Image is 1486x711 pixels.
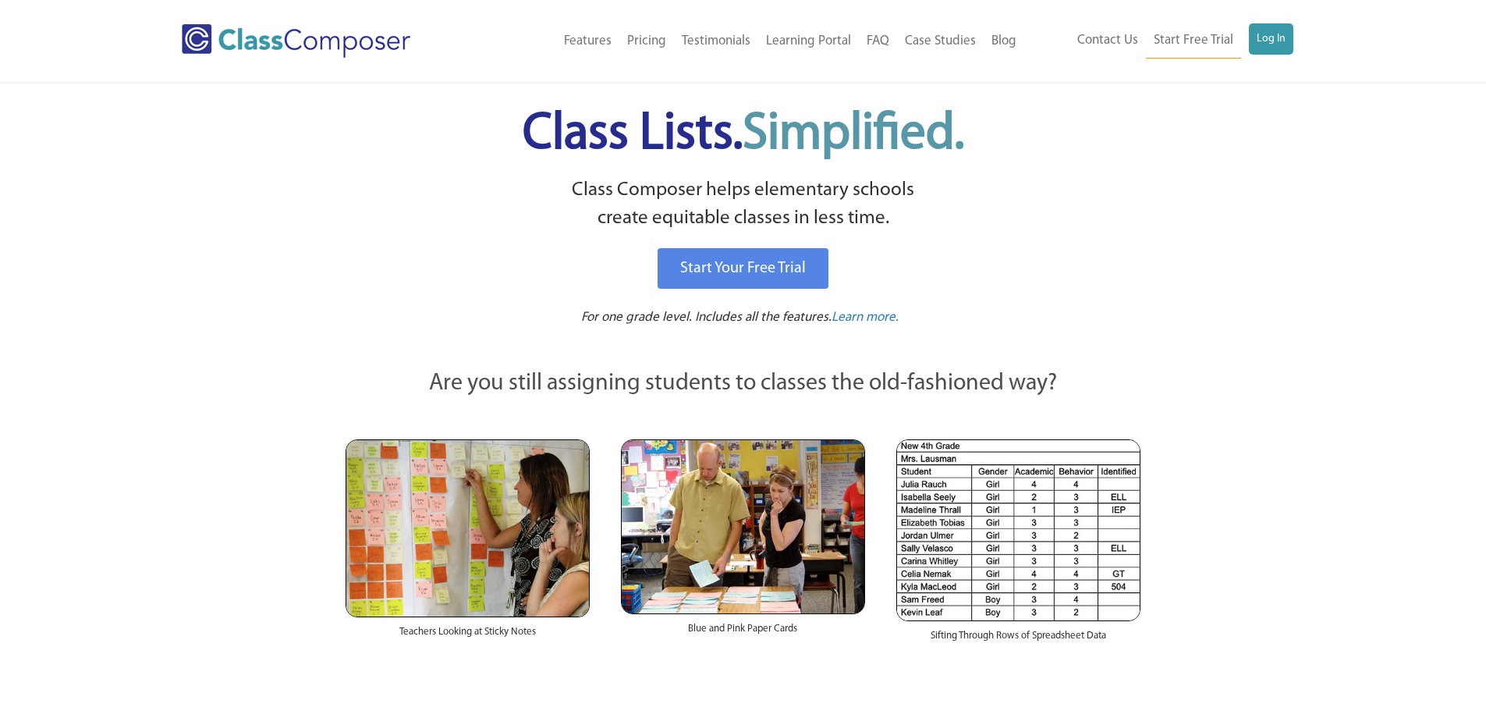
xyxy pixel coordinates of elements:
nav: Header Menu [1024,23,1293,59]
p: Are you still assigning students to classes the old-fashioned way? [346,367,1141,401]
img: Spreadsheets [896,439,1140,621]
a: Learning Portal [758,24,859,59]
a: Contact Us [1069,23,1146,58]
a: Case Studies [897,24,984,59]
a: Pricing [619,24,674,59]
span: Learn more. [832,311,899,324]
div: Blue and Pink Paper Cards [621,614,865,652]
span: Simplified. [743,109,964,160]
a: Start Your Free Trial [658,248,828,289]
span: For one grade level. Includes all the features. [581,311,832,324]
span: Class Lists. [523,109,964,160]
a: Blog [984,24,1024,59]
a: Testimonials [674,24,758,59]
a: FAQ [859,24,897,59]
img: Teachers Looking at Sticky Notes [346,439,590,617]
a: Start Free Trial [1146,23,1241,59]
div: Sifting Through Rows of Spreadsheet Data [896,621,1140,659]
img: Class Composer [182,24,410,58]
a: Log In [1249,23,1293,55]
nav: Header Menu [474,24,1024,59]
a: Learn more. [832,308,899,328]
img: Blue and Pink Paper Cards [621,439,865,613]
span: Start Your Free Trial [680,261,806,276]
div: Teachers Looking at Sticky Notes [346,617,590,655]
a: Features [556,24,619,59]
p: Class Composer helps elementary schools create equitable classes in less time. [343,176,1144,233]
